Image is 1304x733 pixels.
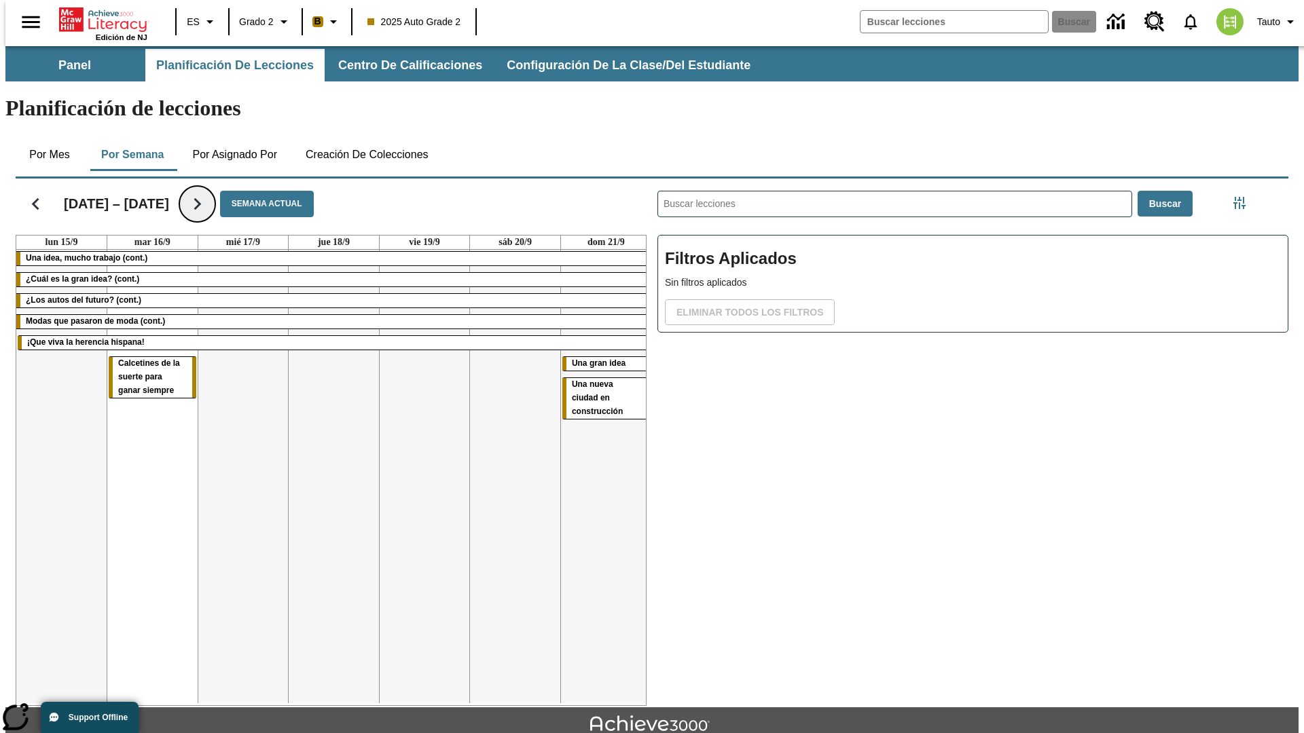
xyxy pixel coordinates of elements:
a: 19 de septiembre de 2025 [406,236,443,249]
span: ¿Cuál es la gran idea? (cont.) [26,274,139,284]
span: 2025 Auto Grade 2 [367,15,461,29]
input: Buscar lecciones [658,191,1131,217]
h2: [DATE] – [DATE] [64,195,169,212]
button: Abrir el menú lateral [11,2,51,42]
span: ES [187,15,200,29]
button: Grado: Grado 2, Elige un grado [234,10,297,34]
a: Notificaciones [1173,4,1208,39]
button: Boost El color de la clase es anaranjado claro. Cambiar el color de la clase. [307,10,347,34]
span: Modas que pasaron de moda (cont.) [26,316,165,326]
a: Centro de recursos, Se abrirá en una pestaña nueva. [1136,3,1173,40]
span: B [314,13,321,30]
span: Una gran idea [572,358,626,368]
button: Buscar [1138,191,1193,217]
span: Tauto [1257,15,1280,29]
button: Configuración de la clase/del estudiante [496,49,761,81]
p: Sin filtros aplicados [665,276,1281,290]
div: Portada [59,5,147,41]
div: Calcetines de la suerte para ganar siempre [109,357,196,398]
h2: Filtros Aplicados [665,242,1281,276]
span: Una nueva ciudad en construcción [572,379,623,416]
button: Panel [7,49,143,81]
div: Una gran idea [562,357,650,371]
img: avatar image [1216,8,1244,35]
div: Una idea, mucho trabajo (cont.) [16,252,651,265]
span: Support Offline [69,713,128,722]
button: Por mes [16,138,84,171]
button: Perfil/Configuración [1252,10,1304,34]
a: 20 de septiembre de 2025 [496,236,535,249]
div: ¿Cuál es la gran idea? (cont.) [16,273,651,286]
div: Calendario [5,173,647,706]
div: Subbarra de navegación [5,49,763,81]
div: Subbarra de navegación [5,46,1299,81]
span: ¡Que viva la herencia hispana! [27,337,145,347]
input: Buscar campo [861,11,1048,33]
a: 18 de septiembre de 2025 [315,236,352,249]
span: Una idea, mucho trabajo (cont.) [26,253,147,263]
h1: Planificación de lecciones [5,96,1299,121]
button: Lenguaje: ES, Selecciona un idioma [181,10,224,34]
span: Edición de NJ [96,33,147,41]
button: Planificación de lecciones [145,49,325,81]
span: ¿Los autos del futuro? (cont.) [26,295,141,305]
button: Menú lateral de filtros [1226,189,1253,217]
button: Por semana [90,138,175,171]
div: ¡Que viva la herencia hispana! [18,336,650,350]
div: ¿Los autos del futuro? (cont.) [16,294,651,307]
span: Grado 2 [239,15,274,29]
span: Calcetines de la suerte para ganar siempre [118,358,180,395]
div: Una nueva ciudad en construcción [562,378,650,419]
a: 17 de septiembre de 2025 [223,236,263,249]
a: 15 de septiembre de 2025 [43,236,81,249]
a: Centro de información [1099,3,1136,41]
button: Seguir [180,187,215,221]
div: Modas que pasaron de moda (cont.) [16,315,651,328]
button: Escoja un nuevo avatar [1208,4,1252,39]
button: Support Offline [41,702,139,733]
a: 21 de septiembre de 2025 [585,236,628,249]
button: Regresar [18,187,53,221]
div: Filtros Aplicados [657,235,1288,333]
button: Creación de colecciones [295,138,439,171]
button: Centro de calificaciones [327,49,493,81]
button: Semana actual [220,191,314,217]
a: Portada [59,6,147,33]
button: Por asignado por [181,138,288,171]
a: 16 de septiembre de 2025 [132,236,173,249]
div: Buscar [647,173,1288,706]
